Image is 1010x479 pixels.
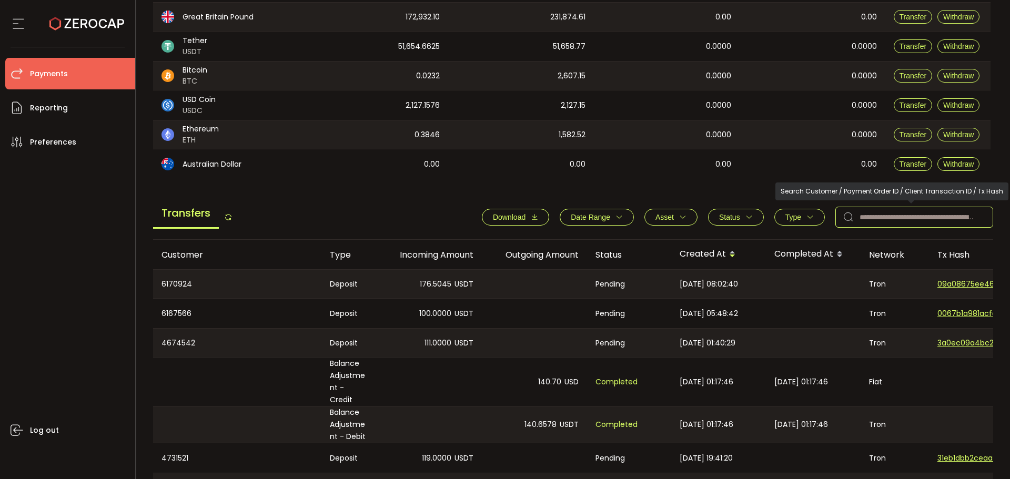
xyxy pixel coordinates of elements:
[406,11,440,23] span: 172,932.10
[937,10,979,24] button: Withdraw
[680,308,738,320] span: [DATE] 05:48:42
[183,94,216,105] span: USD Coin
[153,270,321,298] div: 6170924
[183,105,216,116] span: USDC
[894,69,933,83] button: Transfer
[30,135,76,150] span: Preferences
[561,99,585,111] span: 2,127.15
[943,42,974,50] span: Withdraw
[706,99,731,111] span: 0.0000
[852,40,877,53] span: 0.0000
[774,376,828,388] span: [DATE] 01:17:46
[595,376,638,388] span: Completed
[861,299,929,328] div: Tron
[706,70,731,82] span: 0.0000
[153,299,321,328] div: 6167566
[595,419,638,431] span: Completed
[900,42,927,50] span: Transfer
[558,70,585,82] span: 2,607.15
[424,158,440,170] span: 0.00
[559,129,585,141] span: 1,582.52
[680,278,738,290] span: [DATE] 08:02:40
[595,337,625,349] span: Pending
[900,13,927,21] span: Transfer
[937,69,979,83] button: Withdraw
[894,10,933,24] button: Transfer
[587,249,671,261] div: Status
[900,101,927,109] span: Transfer
[560,419,579,431] span: USDT
[30,100,68,116] span: Reporting
[420,278,451,290] span: 176.5045
[416,70,440,82] span: 0.0232
[719,213,740,221] span: Status
[943,13,974,21] span: Withdraw
[183,159,241,170] span: Australian Dollar
[183,46,207,57] span: USDT
[183,76,207,87] span: BTC
[708,209,764,226] button: Status
[422,452,451,464] span: 119.0000
[937,157,979,171] button: Withdraw
[852,99,877,111] span: 0.0000
[774,209,825,226] button: Type
[415,129,440,141] span: 0.3846
[538,376,561,388] span: 140.70
[894,39,933,53] button: Transfer
[852,129,877,141] span: 0.0000
[183,12,254,23] span: Great Britain Pound
[861,358,929,406] div: Fiat
[406,99,440,111] span: 2,127.1576
[553,40,585,53] span: 51,658.77
[680,376,733,388] span: [DATE] 01:17:46
[671,246,766,263] div: Created At
[766,246,861,263] div: Completed At
[900,130,927,139] span: Transfer
[715,11,731,23] span: 0.00
[861,270,929,298] div: Tron
[161,40,174,53] img: usdt_portfolio.svg
[894,157,933,171] button: Transfer
[680,337,735,349] span: [DATE] 01:40:29
[774,419,828,431] span: [DATE] 01:17:46
[183,124,219,135] span: Ethereum
[321,443,377,473] div: Deposit
[321,299,377,328] div: Deposit
[161,128,174,141] img: eth_portfolio.svg
[900,72,927,80] span: Transfer
[595,278,625,290] span: Pending
[419,308,451,320] span: 100.0000
[943,160,974,168] span: Withdraw
[454,308,473,320] span: USDT
[161,158,174,170] img: aud_portfolio.svg
[161,69,174,82] img: btc_portfolio.svg
[550,11,585,23] span: 231,874.61
[321,249,377,261] div: Type
[493,213,526,221] span: Download
[377,249,482,261] div: Incoming Amount
[183,35,207,46] span: Tether
[937,128,979,141] button: Withdraw
[715,158,731,170] span: 0.00
[571,213,610,221] span: Date Range
[321,329,377,357] div: Deposit
[183,65,207,76] span: Bitcoin
[861,158,877,170] span: 0.00
[887,365,1010,479] iframe: Chat Widget
[900,160,927,168] span: Transfer
[785,213,801,221] span: Type
[560,209,634,226] button: Date Range
[706,40,731,53] span: 0.0000
[183,135,219,146] span: ETH
[30,423,59,438] span: Log out
[398,40,440,53] span: 51,654.6625
[943,101,974,109] span: Withdraw
[595,452,625,464] span: Pending
[454,452,473,464] span: USDT
[161,99,174,111] img: usdc_portfolio.svg
[153,249,321,261] div: Customer
[937,39,979,53] button: Withdraw
[894,98,933,112] button: Transfer
[454,337,473,349] span: USDT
